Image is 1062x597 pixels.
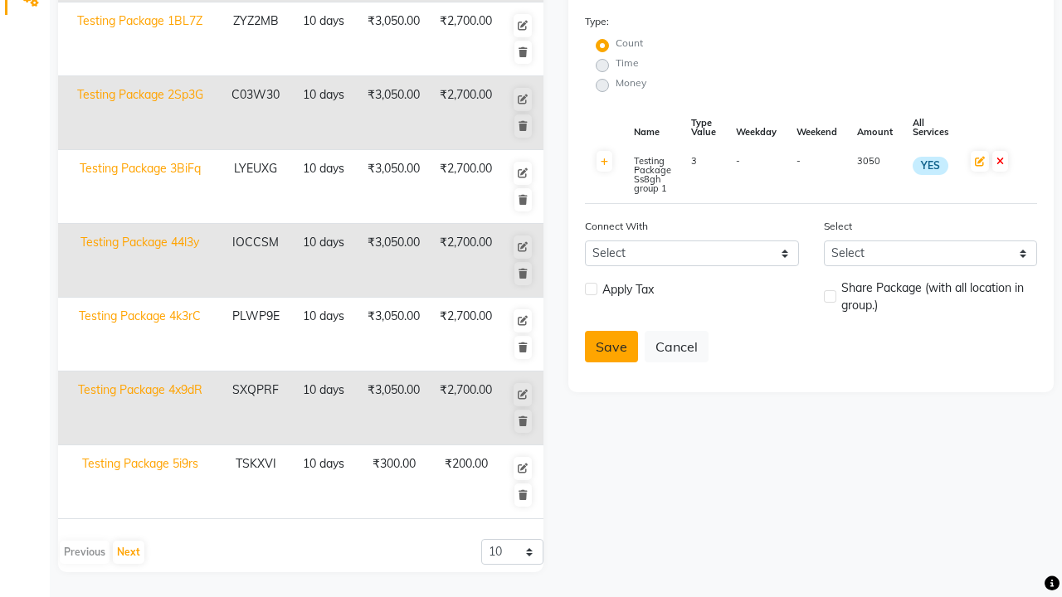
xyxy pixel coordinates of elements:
[113,541,144,564] button: Next
[847,109,903,147] th: Amount
[913,157,948,175] span: YES
[430,445,502,519] td: ₹200.00
[222,76,290,150] td: C03W30
[616,56,639,70] label: Time
[358,298,430,371] td: ₹3,050.00
[58,150,222,224] td: Testing Package 3BiFq
[222,2,290,76] td: ZYZ2MB
[58,2,222,76] td: Testing Package 1BL7Z
[58,224,222,298] td: Testing Package 44l3y
[358,371,430,445] td: ₹3,050.00
[430,76,502,150] td: ₹2,700.00
[624,147,681,204] td: Testing Package Ss8gh group 1
[796,155,801,167] span: -
[624,109,681,147] th: Name
[58,298,222,371] td: Testing Package 4k3rC
[602,281,654,298] span: Apply Tax
[222,150,290,224] td: LYEUXG
[736,155,740,167] span: -
[290,445,358,519] td: 10 days
[58,76,222,150] td: Testing Package 2Sp3G
[430,371,502,445] td: ₹2,700.00
[841,279,1038,314] span: Share Package (with all location in group.)
[681,109,726,147] th: Type Value
[726,109,787,147] th: Weekday
[290,2,358,76] td: 10 days
[290,224,358,298] td: 10 days
[222,371,290,445] td: SXQPRF
[58,445,222,519] td: Testing Package 5i9rs
[430,2,502,76] td: ₹2,700.00
[903,109,959,147] th: All Services
[847,147,903,204] td: 3050
[585,219,648,234] label: Connect With
[222,298,290,371] td: PLWP9E
[681,147,726,204] td: 3
[358,224,430,298] td: ₹3,050.00
[824,219,852,234] label: Select
[616,36,643,51] label: Count
[290,298,358,371] td: 10 days
[58,371,222,445] td: Testing Package 4x9dR
[645,331,709,362] button: Cancel
[430,298,502,371] td: ₹2,700.00
[430,224,502,298] td: ₹2,700.00
[290,371,358,445] td: 10 days
[358,150,430,224] td: ₹3,050.00
[222,224,290,298] td: IOCCSM
[585,14,609,29] label: Type:
[585,331,638,362] button: Save
[222,445,290,519] td: TSKXVI
[290,150,358,224] td: 10 days
[430,150,502,224] td: ₹2,700.00
[787,109,847,147] th: Weekend
[616,75,646,90] label: Money
[358,445,430,519] td: ₹300.00
[358,2,430,76] td: ₹3,050.00
[290,76,358,150] td: 10 days
[358,76,430,150] td: ₹3,050.00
